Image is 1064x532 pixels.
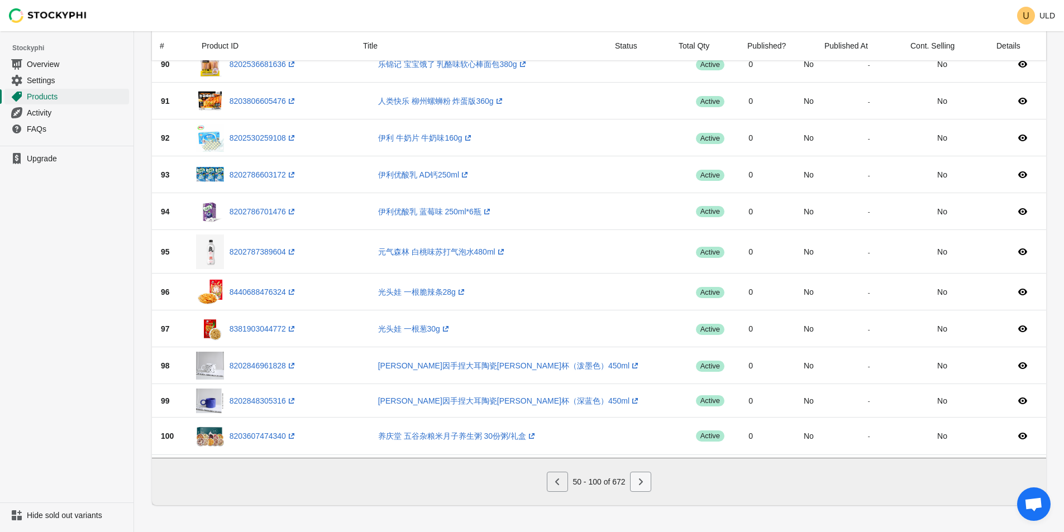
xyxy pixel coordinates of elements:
[27,91,127,102] span: Products
[9,8,87,23] img: Stockyphi
[161,396,170,405] span: 99
[795,310,859,347] td: No
[606,31,670,60] div: Status
[868,98,870,105] small: -
[868,171,870,179] small: -
[27,123,127,135] span: FAQs
[12,42,133,54] span: Stockyphi
[193,31,354,60] div: Product ID
[378,432,537,440] a: 养庆堂 五谷杂粮米月子养生粥 30份粥/礼盒(opens a new window)
[4,151,129,166] a: Upgrade
[161,97,170,106] span: 91
[868,135,870,142] small: -
[630,472,651,492] button: Next
[378,396,641,405] a: [PERSON_NAME]因手捏大耳陶瓷[PERSON_NAME]杯（深蓝色）450ml(opens a new window)
[696,324,724,335] span: active
[230,396,297,405] a: 8202848305316(opens a new window)
[739,274,795,310] td: 0
[795,119,859,156] td: No
[196,161,224,189] img: 7c7b0488ee5c425e9a5a13f3ddb4f69.jpg
[868,61,870,68] small: -
[27,107,127,118] span: Activity
[4,507,129,523] a: Hide sold out variants
[739,384,795,417] td: 0
[378,247,507,256] a: 元气森林 白桃味苏打气泡水480ml(opens a new window)
[739,83,795,119] td: 0
[696,395,724,406] span: active
[378,170,470,179] a: 伊利优酸乳 AD钙250ml(opens a new window)
[739,156,795,193] td: 0
[161,170,170,179] span: 93
[696,59,724,70] span: active
[739,46,795,83] td: 0
[696,133,724,144] span: active
[378,324,451,333] a: 光头娃 一根葱30g(opens a new window)
[196,422,224,450] img: 64d3aac1854cf247015821d6e81ce59.jpg
[868,325,870,333] small: -
[901,31,987,60] div: Cont. Selling
[795,83,859,119] td: No
[868,289,870,296] small: -
[27,510,127,521] span: Hide sold out variants
[928,384,999,417] td: No
[739,193,795,230] td: 0
[928,83,999,119] td: No
[868,208,870,215] small: -
[196,87,224,115] img: 360g.png
[378,287,467,296] a: 光头娃 一根脆辣条28g(opens a new window)
[795,230,859,274] td: No
[161,207,170,216] span: 94
[27,153,127,164] span: Upgrade
[696,247,724,258] span: active
[868,432,870,439] small: -
[547,472,568,492] button: Previous
[230,287,297,296] a: 8440688476324(opens a new window)
[4,121,129,137] a: FAQs
[738,31,815,60] div: Published?
[196,278,224,306] img: 65a6351c5665a.png
[378,361,641,370] a: [PERSON_NAME]因手捏大耳陶瓷[PERSON_NAME]杯（泼墨色）450ml(opens a new window)
[230,324,297,333] a: 8381903044772(opens a new window)
[739,230,795,274] td: 0
[230,432,297,440] a: 8203607474340(opens a new window)
[160,40,165,51] div: #
[161,60,170,69] span: 90
[795,347,859,384] td: No
[27,75,127,86] span: Settings
[795,193,859,230] td: No
[928,119,999,156] td: No
[196,124,224,152] img: 1_c294031c-c535-431d-99ab-67c1c83a841e.jpg
[230,97,297,106] a: 8203806605476(opens a new window)
[161,361,170,370] span: 98
[378,60,528,69] a: 乐锦记 宝宝饿了 乳酪味软心棒面包380g(opens a new window)
[4,56,129,72] a: Overview
[161,432,174,440] span: 100
[1013,4,1060,27] button: Avatar with initials UULD
[795,274,859,310] td: No
[868,362,870,370] small: -
[27,59,127,70] span: Overview
[739,310,795,347] td: 0
[161,287,170,296] span: 96
[928,230,999,274] td: No
[815,31,901,60] div: Published At
[378,207,493,216] a: 伊利优酸乳 蓝莓味 250ml*6瓶(opens a new window)
[739,347,795,384] td: 0
[987,31,1046,60] div: Details
[696,206,724,217] span: active
[795,384,859,417] td: No
[795,418,859,454] td: No
[868,397,870,404] small: -
[739,119,795,156] td: 0
[1039,11,1055,20] p: ULD
[696,361,724,372] span: active
[196,50,224,78] img: 1_742e131f-ed73-494e-baeb-1051a84519d9.jpg
[4,104,129,121] a: Activity
[928,347,999,384] td: No
[161,324,170,333] span: 97
[354,31,606,60] div: Title
[1023,11,1029,21] text: U
[230,247,297,256] a: 8202787389604(opens a new window)
[4,72,129,88] a: Settings
[572,477,625,486] span: 50 - 100 of 672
